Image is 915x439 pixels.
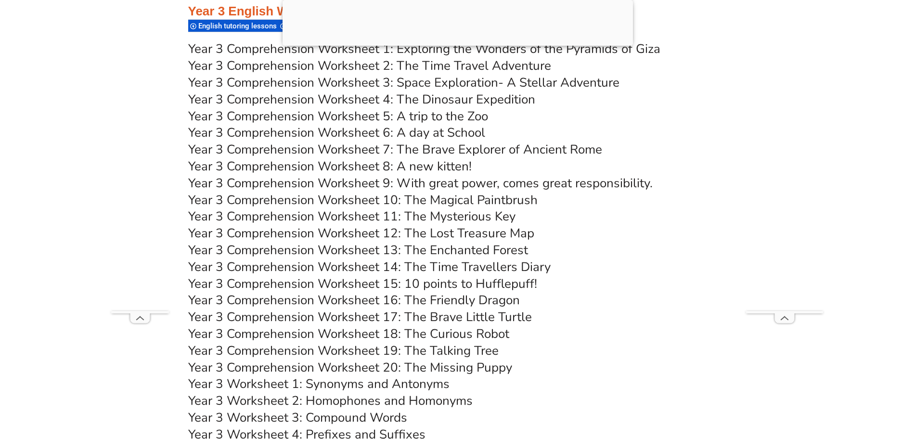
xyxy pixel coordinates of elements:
[188,342,499,359] a: Year 3 Comprehension Worksheet 19: The Talking Tree
[188,409,407,426] a: Year 3 Worksheet 3: Compound Words
[278,19,353,32] div: English worksheets
[188,175,653,192] a: Year 3 Comprehension Worksheet 9: With great power, comes great responsibility.
[188,158,472,175] a: Year 3 Comprehension Worksheet 8: A new kitten!
[188,91,535,108] a: Year 3 Comprehension Worksheet 4: The Dinosaur Expedition
[111,22,169,311] iframe: Advertisement
[188,258,551,275] a: Year 3 Comprehension Worksheet 14: The Time Travellers Diary
[188,74,619,91] a: Year 3 Comprehension Worksheet 3: Space Exploration- A Stellar Adventure
[188,359,512,376] a: Year 3 Comprehension Worksheet 20: The Missing Puppy
[188,325,509,342] a: Year 3 Comprehension Worksheet 18: The Curious Robot
[188,275,537,292] a: Year 3 Comprehension Worksheet 15: 10 points to Hufflepuff!
[188,309,532,325] a: Year 3 Comprehension Worksheet 17: The Brave Little Turtle
[188,124,485,141] a: Year 3 Comprehension Worksheet 6: A day at School
[188,208,515,225] a: Year 3 Comprehension Worksheet 11: The Mysterious Key
[188,225,534,242] a: Year 3 Comprehension Worksheet 12: The Lost Treasure Map
[188,3,727,20] h3: Year 3 English Worksheets
[188,242,528,258] a: Year 3 Comprehension Worksheet 13: The Enchanted Forest
[188,19,278,32] div: English tutoring lessons
[188,375,450,392] a: Year 3 Worksheet 1: Synonyms and Antonyms
[188,141,602,158] a: Year 3 Comprehension Worksheet 7: The Brave Explorer of Ancient Rome
[198,22,280,30] span: English tutoring lessons
[188,192,538,208] a: Year 3 Comprehension Worksheet 10: The Magical Paintbrush
[188,108,488,125] a: Year 3 Comprehension Worksheet 5: A trip to the Zoo
[188,40,660,57] a: Year 3 Comprehension Worksheet 1: Exploring the Wonders of the Pyramids of Giza
[188,57,551,74] a: Year 3 Comprehension Worksheet 2: The Time Travel Adventure
[188,392,473,409] a: Year 3 Worksheet 2: Homophones and Homonyms
[188,292,520,309] a: Year 3 Comprehension Worksheet 16: The Friendly Dragon
[746,22,823,311] iframe: Advertisement
[755,330,915,439] iframe: Chat Widget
